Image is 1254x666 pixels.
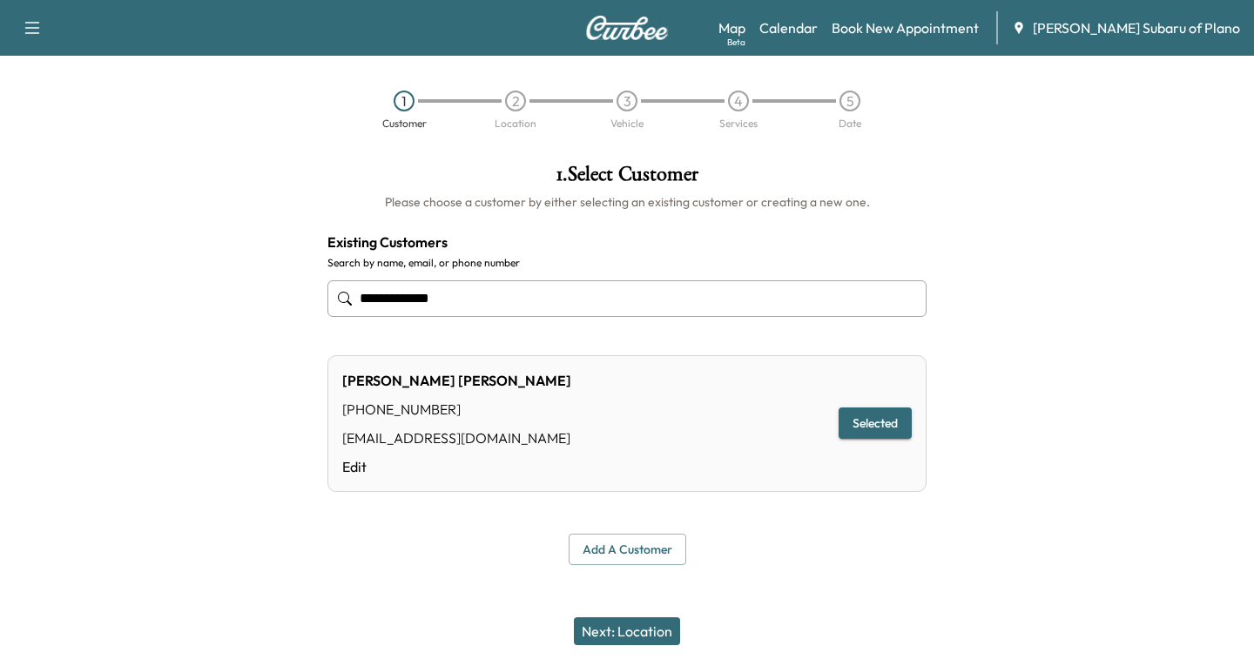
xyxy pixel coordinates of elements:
[327,164,927,193] h1: 1 . Select Customer
[839,118,861,129] div: Date
[727,36,745,49] div: Beta
[342,370,571,391] div: [PERSON_NAME] [PERSON_NAME]
[495,118,536,129] div: Location
[759,17,818,38] a: Calendar
[505,91,526,111] div: 2
[342,399,571,420] div: [PHONE_NUMBER]
[832,17,979,38] a: Book New Appointment
[728,91,749,111] div: 4
[327,193,927,211] h6: Please choose a customer by either selecting an existing customer or creating a new one.
[569,534,686,566] button: Add a customer
[719,118,758,129] div: Services
[617,91,637,111] div: 3
[839,91,860,111] div: 5
[394,91,415,111] div: 1
[839,407,912,440] button: Selected
[610,118,644,129] div: Vehicle
[585,16,669,40] img: Curbee Logo
[574,617,680,645] button: Next: Location
[382,118,427,129] div: Customer
[327,256,927,270] label: Search by name, email, or phone number
[327,232,927,252] h4: Existing Customers
[342,427,571,448] div: [EMAIL_ADDRESS][DOMAIN_NAME]
[718,17,745,38] a: MapBeta
[342,456,571,477] a: Edit
[1033,17,1240,38] span: [PERSON_NAME] Subaru of Plano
